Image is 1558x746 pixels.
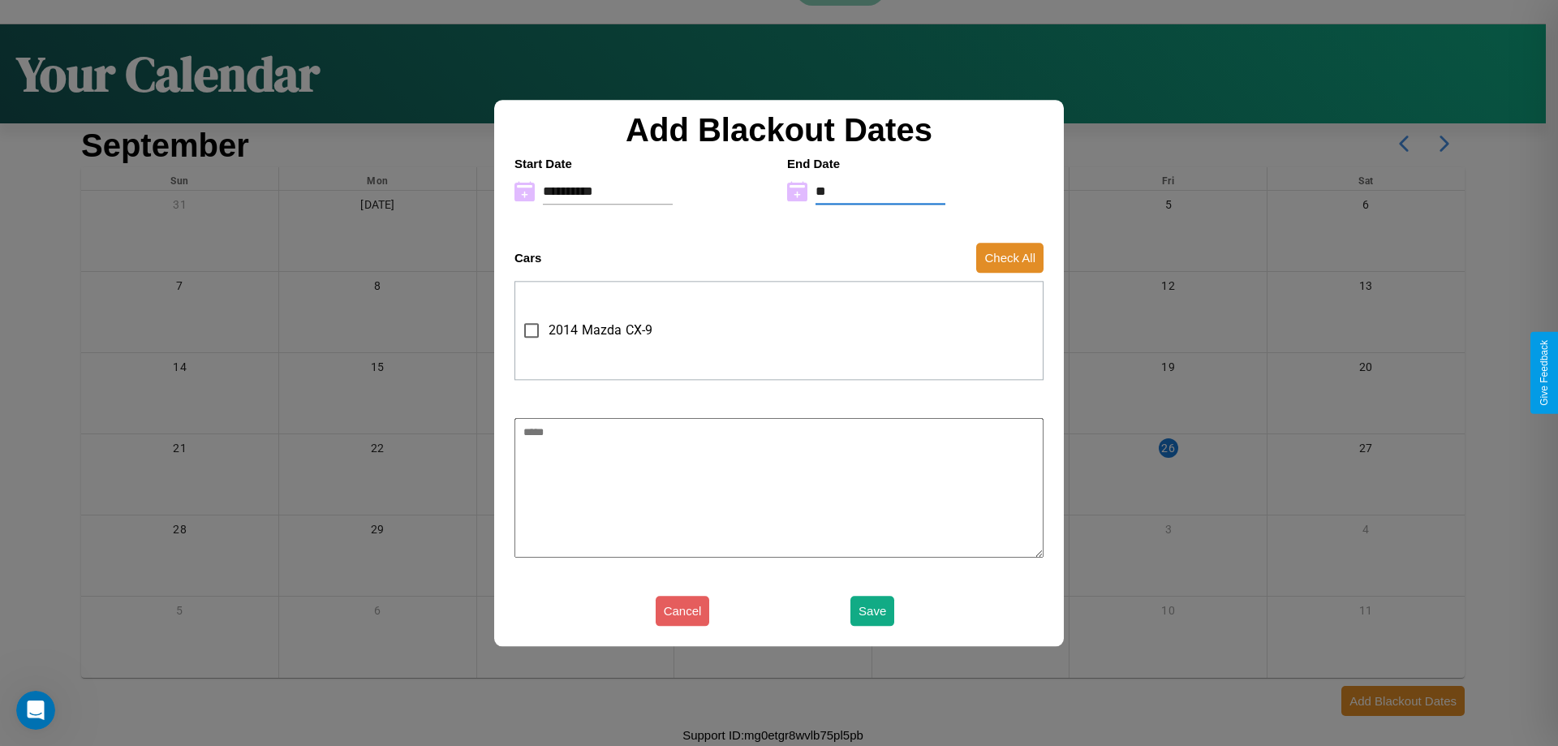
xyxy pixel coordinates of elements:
h4: Cars [514,251,541,265]
button: Cancel [656,596,710,626]
div: Give Feedback [1539,340,1550,406]
button: Save [850,596,894,626]
h4: End Date [787,157,1044,170]
h4: Start Date [514,157,771,170]
h2: Add Blackout Dates [506,112,1052,149]
iframe: Intercom live chat [16,691,55,730]
button: Check All [976,243,1044,273]
span: 2014 Mazda CX-9 [549,321,652,340]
